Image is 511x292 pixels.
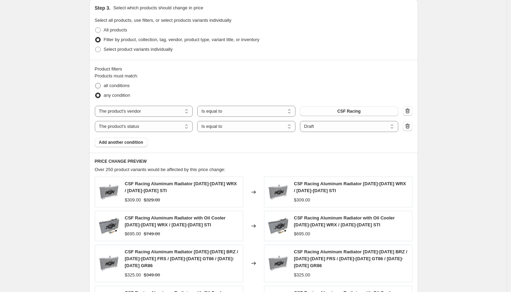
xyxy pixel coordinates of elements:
[144,272,160,279] strike: $349.00
[294,249,408,268] span: CSF Racing Aluminum Radiator [DATE]-[DATE] BRZ / [DATE]-[DATE] FRS / [DATE]-[DATE] GT86 / [DATE]-...
[294,230,310,237] div: $695.00
[95,138,147,147] button: Add another condition
[125,197,141,204] div: $309.00
[125,215,226,227] span: CSF Racing Aluminum Radiator with Oil Cooler [DATE]-[DATE] WRX / [DATE]-[DATE] STI
[337,109,361,114] span: CSF Racing
[294,215,395,227] span: CSF Racing Aluminum Radiator with Oil Cooler [DATE]-[DATE] WRX / [DATE]-[DATE] STI
[95,159,412,164] h6: PRICE CHANGE PREVIEW
[99,216,119,236] img: csf-racing-aluminum-radiator-with-oil-cooler-2008-2014-wrx-2008-2021-sti-7042o-331229_80x.jpg
[125,230,141,237] div: $695.00
[104,93,130,98] span: any condition
[95,66,412,73] div: Product filters
[268,216,289,236] img: csf-racing-aluminum-radiator-with-oil-cooler-2008-2014-wrx-2008-2021-sti-7042o-331229_80x.jpg
[113,4,203,11] p: Select which products should change in price
[104,27,127,32] span: All products
[104,47,173,52] span: Select product variants individually
[99,253,119,274] img: csf-racing-aluminum-radiator-2013-2021-brz-7050-416729_80x.jpg
[95,4,111,11] h2: Step 3.
[268,182,289,202] img: csf-racing-aluminum-radiator-2002-2007-wrx-2004-2007-sti-3076-486146_80x.jpg
[125,249,238,268] span: CSF Racing Aluminum Radiator [DATE]-[DATE] BRZ / [DATE]-[DATE] FRS / [DATE]-[DATE] GT86 / [DATE]-...
[95,73,138,78] span: Products must match:
[95,18,231,23] span: Select all products, use filters, or select products variants individually
[294,181,406,193] span: CSF Racing Aluminum Radiator [DATE]-[DATE] WRX / [DATE]-[DATE] STI
[125,272,141,279] div: $325.00
[294,197,310,204] div: $309.00
[144,230,160,237] strike: $749.00
[125,181,237,193] span: CSF Racing Aluminum Radiator [DATE]-[DATE] WRX / [DATE]-[DATE] STI
[104,37,259,42] span: Filter by product, collection, tag, vendor, product type, variant title, or inventory
[268,253,289,274] img: csf-racing-aluminum-radiator-2013-2021-brz-7050-416729_80x.jpg
[300,106,398,116] button: CSF Racing
[104,83,130,88] span: all conditions
[95,167,226,172] span: Over 250 product variants would be affected by this price change:
[99,140,143,145] span: Add another condition
[144,197,160,204] strike: $329.00
[99,182,119,202] img: csf-racing-aluminum-radiator-2002-2007-wrx-2004-2007-sti-3076-486146_80x.jpg
[294,272,310,279] div: $325.00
